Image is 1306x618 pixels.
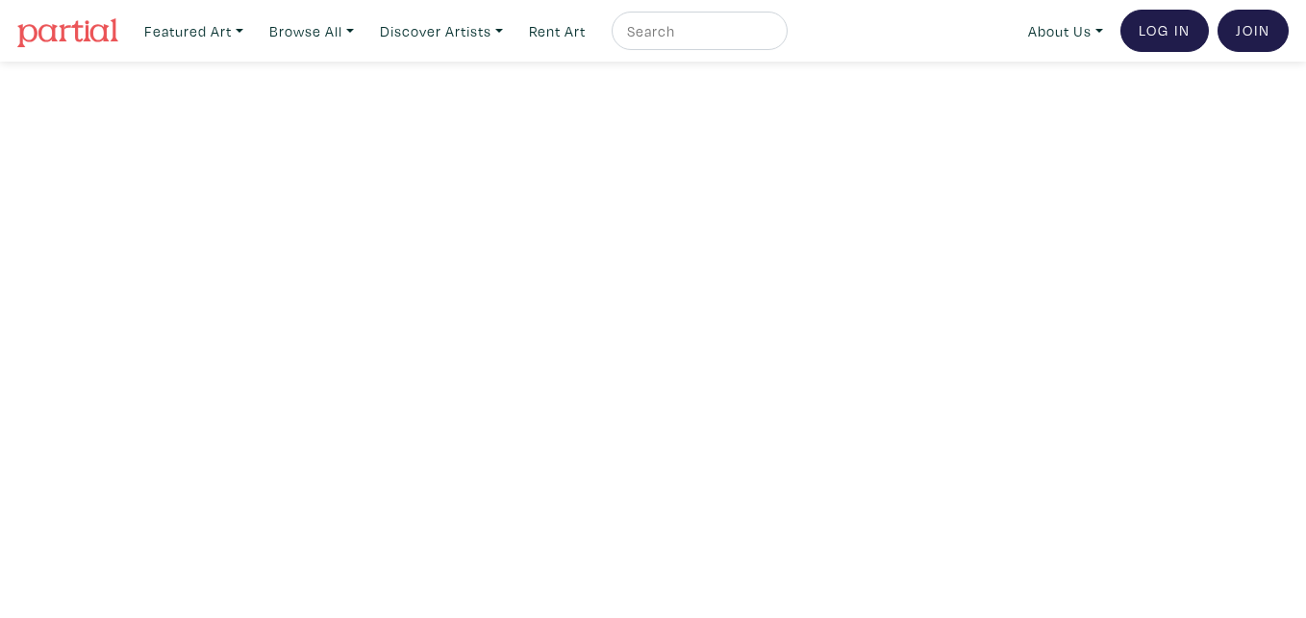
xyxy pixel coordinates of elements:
a: Featured Art [136,12,252,51]
a: Browse All [261,12,363,51]
input: Search [625,19,769,43]
a: Discover Artists [371,12,512,51]
a: Join [1218,10,1289,52]
a: Log In [1120,10,1209,52]
a: About Us [1019,12,1112,51]
a: Rent Art [520,12,594,51]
